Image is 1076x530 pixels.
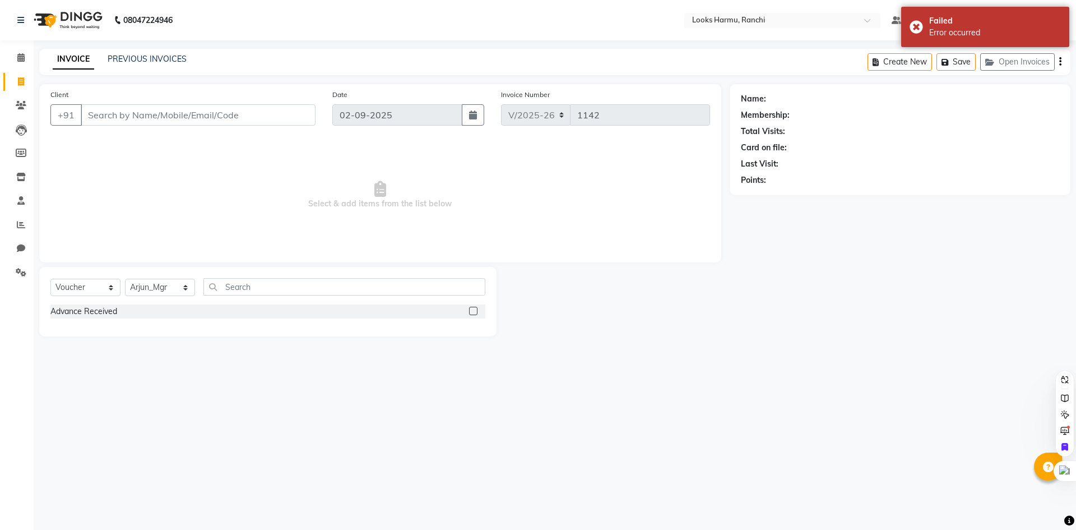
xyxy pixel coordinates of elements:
[741,142,787,154] div: Card on file:
[1029,485,1065,519] iframe: chat widget
[81,104,316,126] input: Search by Name/Mobile/Email/Code
[868,53,932,71] button: Create New
[332,90,347,100] label: Date
[741,158,778,170] div: Last Visit:
[53,49,94,70] a: INVOICE
[741,109,790,121] div: Membership:
[50,90,68,100] label: Client
[741,174,766,186] div: Points:
[741,126,785,137] div: Total Visits:
[980,53,1055,71] button: Open Invoices
[50,306,117,317] div: Advance Received
[741,93,766,105] div: Name:
[50,139,710,251] span: Select & add items from the list below
[108,54,187,64] a: PREVIOUS INVOICES
[203,278,485,296] input: Search
[123,4,173,36] b: 08047224946
[50,104,82,126] button: +91
[29,4,105,36] img: logo
[929,15,1061,27] div: Failed
[929,27,1061,39] div: Error occurred
[501,90,550,100] label: Invoice Number
[936,53,976,71] button: Save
